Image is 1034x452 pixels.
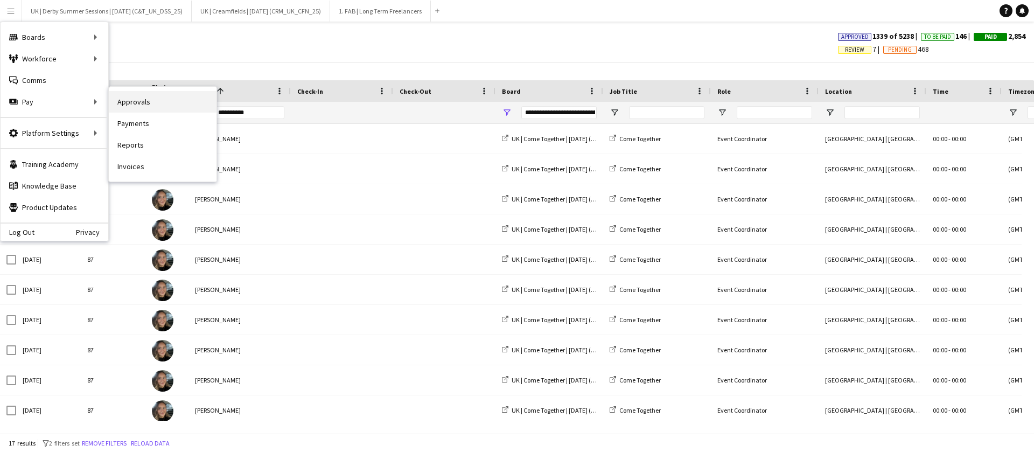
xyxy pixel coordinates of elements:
img: Erin Brown [152,249,173,271]
button: Reload data [129,437,172,449]
span: Come Together [619,346,661,354]
div: Event Coordinator [711,395,819,425]
span: Come Together [619,316,661,324]
span: Come Together [619,135,661,143]
span: Role [717,87,731,95]
span: 00:00 [933,195,947,203]
button: Open Filter Menu [1008,108,1018,117]
span: UK | Come Together | [DATE] (TEG_UK_CTG_25) [512,255,640,263]
span: UK | Come Together | [DATE] (TEG_UK_CTG_25) [512,316,640,324]
div: Event Coordinator [711,124,819,154]
div: [PERSON_NAME] [188,184,291,214]
a: Approvals [109,91,216,113]
a: UK | Come Together | [DATE] (TEG_UK_CTG_25) [502,316,640,324]
a: Come Together [610,195,661,203]
div: [GEOGRAPHIC_DATA] | [GEOGRAPHIC_DATA], [GEOGRAPHIC_DATA] [819,124,926,154]
div: [DATE] [16,365,81,395]
img: Erin Brown [152,370,173,392]
button: Open Filter Menu [502,108,512,117]
div: [PERSON_NAME] [188,124,291,154]
span: 00:00 [952,165,966,173]
div: Event Coordinator [711,365,819,395]
div: [GEOGRAPHIC_DATA] | [GEOGRAPHIC_DATA], [GEOGRAPHIC_DATA] [819,154,926,184]
span: - [948,346,951,354]
div: [PERSON_NAME] [188,395,291,425]
button: Open Filter Menu [717,108,727,117]
span: 00:00 [933,406,947,414]
div: [DATE] [16,245,81,274]
span: 00:00 [933,346,947,354]
a: Come Together [610,346,661,354]
a: Come Together [610,316,661,324]
div: Event Coordinator [711,214,819,244]
span: - [948,286,951,294]
a: Come Together [610,376,661,384]
span: 00:00 [952,316,966,324]
div: [PERSON_NAME] [188,305,291,335]
span: 00:00 [952,135,966,143]
a: UK | Come Together | [DATE] (TEG_UK_CTG_25) [502,286,640,294]
img: Erin Brown [152,340,173,361]
span: - [948,316,951,324]
div: [DATE] [16,335,81,365]
img: Erin Brown [152,219,173,241]
img: Erin Brown [152,189,173,211]
span: Come Together [619,406,661,414]
button: UK | Derby Summer Sessions | [DATE] (C&T_UK_DSS_25) [22,1,192,22]
span: Board [502,87,521,95]
div: [GEOGRAPHIC_DATA] | [GEOGRAPHIC_DATA], [GEOGRAPHIC_DATA] [819,395,926,425]
span: UK | Come Together | [DATE] (TEG_UK_CTG_25) [512,165,640,173]
span: UK | Come Together | [DATE] (TEG_UK_CTG_25) [512,406,640,414]
span: - [948,225,951,233]
span: 00:00 [933,376,947,384]
div: 87 [81,305,145,335]
img: Erin Brown [152,310,173,331]
span: Check-Out [400,87,431,95]
input: Role Filter Input [737,106,812,119]
a: UK | Come Together | [DATE] (TEG_UK_CTG_25) [502,406,640,414]
a: UK | Come Together | [DATE] (TEG_UK_CTG_25) [502,135,640,143]
span: 00:00 [952,406,966,414]
span: 00:00 [933,165,947,173]
div: Event Coordinator [711,335,819,365]
span: 7 [838,44,883,54]
div: [GEOGRAPHIC_DATA] | [GEOGRAPHIC_DATA], [GEOGRAPHIC_DATA] [819,245,926,274]
a: UK | Come Together | [DATE] (TEG_UK_CTG_25) [502,346,640,354]
img: Erin Brown [152,400,173,422]
div: [PERSON_NAME] [188,335,291,365]
a: UK | Come Together | [DATE] (TEG_UK_CTG_25) [502,376,640,384]
span: Review [845,46,864,53]
div: [PERSON_NAME] [188,365,291,395]
div: 87 [81,184,145,214]
span: Come Together [619,195,661,203]
a: Come Together [610,286,661,294]
a: Payments [109,113,216,134]
input: Name Filter Input [214,106,284,119]
span: Location [825,87,852,95]
span: Approved [841,33,869,40]
span: 00:00 [933,135,947,143]
div: [PERSON_NAME] [188,275,291,304]
div: [DATE] [16,395,81,425]
span: 00:00 [952,286,966,294]
a: Knowledge Base [1,175,108,197]
span: Come Together [619,255,661,263]
a: UK | Come Together | [DATE] (TEG_UK_CTG_25) [502,165,640,173]
span: UK | Come Together | [DATE] (TEG_UK_CTG_25) [512,135,640,143]
a: Privacy [76,228,108,237]
span: 00:00 [933,286,947,294]
img: Erin Brown [152,280,173,301]
a: Come Together [610,165,661,173]
button: Open Filter Menu [610,108,619,117]
div: Event Coordinator [711,245,819,274]
span: 2,854 [974,31,1025,41]
div: [GEOGRAPHIC_DATA] | [GEOGRAPHIC_DATA], [GEOGRAPHIC_DATA] [819,214,926,244]
a: UK | Come Together | [DATE] (TEG_UK_CTG_25) [502,255,640,263]
span: 00:00 [952,346,966,354]
span: Check-In [297,87,323,95]
span: To Be Paid [924,33,951,40]
a: UK | Come Together | [DATE] (TEG_UK_CTG_25) [502,195,640,203]
span: 00:00 [933,316,947,324]
div: Boards [1,26,108,48]
a: Come Together [610,135,661,143]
